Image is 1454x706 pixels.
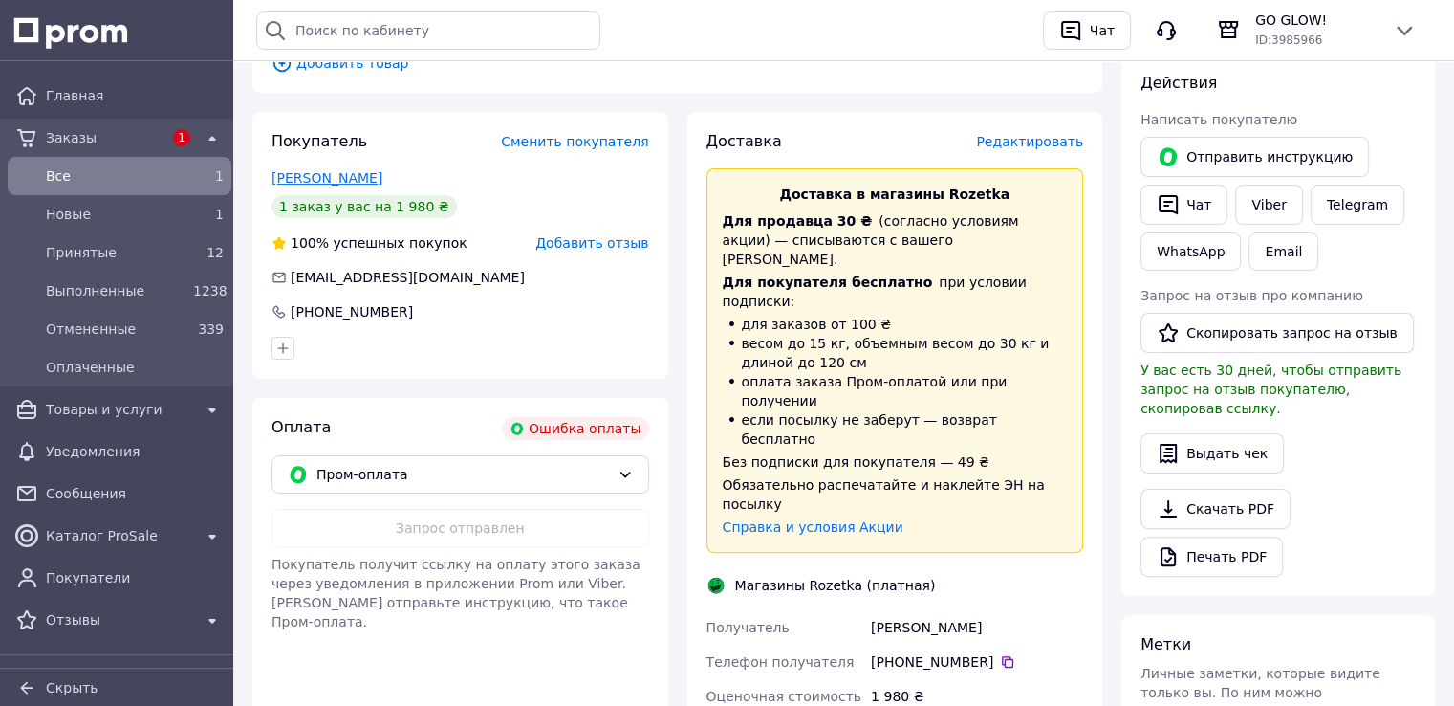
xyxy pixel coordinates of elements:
[215,207,224,222] span: 1
[976,134,1083,149] span: Редактировать
[706,620,790,635] span: Получатель
[1140,185,1227,225] button: Чат
[1140,74,1217,92] span: Действия
[291,270,525,285] span: [EMAIL_ADDRESS][DOMAIN_NAME]
[723,452,1068,472] div: Без подписки для покупателя — 49 ₴
[46,86,224,105] span: Главная
[46,320,185,339] span: Отмененные
[723,211,1068,269] div: (согласно условиям акции) — списываются с вашего [PERSON_NAME].
[271,557,640,629] span: Покупатель получит ссылку на оплату этого заказа через уведомления в приложении Prom или Viber. [...
[723,275,933,290] span: Для покупателя бесплатно
[501,134,648,149] span: Сменить покупателя
[1140,635,1191,653] span: Метки
[46,484,224,503] span: Сообщения
[706,132,782,150] span: Доставка
[723,334,1068,372] li: весом до 15 кг, объемным весом до 30 кг и длиной до 120 см
[723,315,1068,334] li: для заказов от 100 ₴
[1255,11,1378,30] span: GO GLOW!
[1140,489,1291,529] a: Скачать PDF
[46,128,163,147] span: Заказы
[1140,363,1401,416] span: У вас есть 30 дней, чтобы отправить запрос на отзыв покупателю, скопировав ссылку.
[46,243,185,262] span: Принятые
[779,187,1009,202] span: Доставка в магазины Rozetka
[173,129,190,146] span: 1
[1140,137,1369,177] button: Отправить инструкцию
[1255,33,1322,47] span: ID: 3985966
[1140,288,1363,303] span: Запрос на отзыв про компанию
[723,372,1068,410] li: оплата заказа Пром-оплатой или при получении
[1140,313,1414,353] button: Скопировать запрос на отзыв
[502,417,649,440] div: Ошибка оплаты
[723,213,873,229] span: Для продавца 30 ₴
[271,53,1083,74] span: Добавить товар
[1140,112,1297,127] span: Написать покупателю
[723,273,1068,311] div: при условии подписки:
[871,652,1083,672] div: [PHONE_NUMBER]
[215,168,224,184] span: 1
[271,509,649,547] button: Запрос отправлен
[46,610,193,629] span: Отзывы
[1248,232,1318,271] button: Email
[1140,433,1284,474] button: Выдать чек
[46,205,185,224] span: Новые
[291,235,329,251] span: 100%
[289,302,415,321] div: [PHONE_NUMBER]
[46,526,193,545] span: Каталог ProSale
[723,475,1068,514] div: Обязательно распечатайте и наклейте ЭН на посылку
[198,321,224,337] span: 339
[723,410,1068,449] li: если посылку не заберут — возврат бесплатно
[316,464,610,485] span: Пром-оплата
[1086,16,1118,45] div: Чат
[271,195,457,218] div: 1 заказ у вас на 1 980 ₴
[46,281,185,300] span: Выполненные
[1140,537,1283,577] a: Печать PDF
[535,235,648,251] span: Добавить отзыв
[1140,232,1241,271] a: WhatsApp
[46,568,224,587] span: Покупатели
[271,233,467,253] div: успешных покупок
[723,519,903,535] a: Справка и условия Акции
[1311,185,1404,225] a: Telegram
[193,283,228,298] span: 1238
[1043,11,1131,50] button: Чат
[46,166,185,186] span: Все
[867,610,1087,645] div: [PERSON_NAME]
[256,11,600,50] input: Поиск по кабинету
[730,576,941,595] div: Магазины Rozetka (платная)
[46,400,193,419] span: Товары и услуги
[46,442,224,461] span: Уведомления
[46,358,224,377] span: Оплаченные
[206,245,224,260] span: 12
[271,132,367,150] span: Покупатель
[271,418,331,436] span: Оплата
[46,680,98,695] span: Скрыть
[706,654,855,670] span: Телефон получателя
[1235,185,1302,225] a: Viber
[271,170,382,186] a: [PERSON_NAME]
[706,689,862,704] span: Оценочная стоимость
